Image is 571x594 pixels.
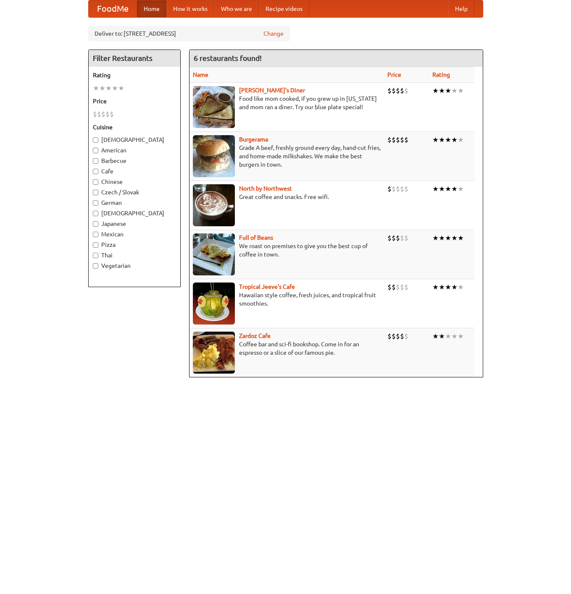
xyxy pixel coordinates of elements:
[93,188,176,196] label: Czech / Slovak
[110,110,114,119] li: $
[239,136,268,143] a: Burgerama
[396,135,400,144] li: $
[93,220,176,228] label: Japanese
[432,332,439,341] li: ★
[93,169,98,174] input: Cafe
[432,86,439,95] li: ★
[451,283,458,292] li: ★
[392,135,396,144] li: $
[193,193,381,201] p: Great coffee and snacks. Free wifi.
[193,242,381,259] p: We roast on premises to give you the best cup of coffee in town.
[93,97,176,105] h5: Price
[387,86,392,95] li: $
[93,221,98,227] input: Japanese
[193,291,381,308] p: Hawaiian style coffee, fresh juices, and tropical fruit smoothies.
[439,184,445,194] li: ★
[445,332,451,341] li: ★
[93,253,98,258] input: Thai
[396,184,400,194] li: $
[451,86,458,95] li: ★
[396,86,400,95] li: $
[445,283,451,292] li: ★
[439,332,445,341] li: ★
[400,233,404,243] li: $
[88,26,290,41] div: Deliver to: [STREET_ADDRESS]
[93,241,176,249] label: Pizza
[400,86,404,95] li: $
[387,184,392,194] li: $
[112,84,118,93] li: ★
[93,262,176,270] label: Vegetarian
[387,283,392,292] li: $
[432,135,439,144] li: ★
[396,332,400,341] li: $
[93,263,98,269] input: Vegetarian
[432,71,450,78] a: Rating
[387,233,392,243] li: $
[101,110,105,119] li: $
[93,71,176,79] h5: Rating
[439,283,445,292] li: ★
[193,233,235,275] img: beans.jpg
[239,185,292,192] a: North by Northwest
[193,86,235,128] img: sallys.jpg
[392,233,396,243] li: $
[400,184,404,194] li: $
[404,332,408,341] li: $
[387,135,392,144] li: $
[392,332,396,341] li: $
[105,110,110,119] li: $
[445,86,451,95] li: ★
[439,86,445,95] li: ★
[445,233,451,243] li: ★
[458,184,464,194] li: ★
[97,110,101,119] li: $
[214,0,259,17] a: Who we are
[93,110,97,119] li: $
[93,242,98,248] input: Pizza
[400,135,404,144] li: $
[105,84,112,93] li: ★
[93,167,176,175] label: Cafe
[458,233,464,243] li: ★
[93,230,176,238] label: Mexican
[404,233,408,243] li: $
[445,184,451,194] li: ★
[93,84,99,93] li: ★
[99,84,105,93] li: ★
[451,332,458,341] li: ★
[193,283,235,324] img: jeeves.jpg
[93,190,98,195] input: Czech / Slovak
[439,233,445,243] li: ★
[259,0,309,17] a: Recipe videos
[445,135,451,144] li: ★
[93,123,176,131] h5: Cuisine
[396,283,400,292] li: $
[193,135,235,177] img: burgerama.jpg
[451,233,458,243] li: ★
[93,157,176,165] label: Barbecue
[93,136,176,144] label: [DEMOGRAPHIC_DATA]
[194,54,262,62] ng-pluralize: 6 restaurants found!
[193,144,381,169] p: Grade A beef, freshly ground every day, hand-cut fries, and home-made milkshakes. We make the bes...
[458,332,464,341] li: ★
[93,199,176,207] label: German
[392,184,396,194] li: $
[239,87,305,94] a: [PERSON_NAME]'s Diner
[193,340,381,357] p: Coffee bar and sci-fi bookshop. Come in for an espresso or a slice of our famous pie.
[93,179,98,185] input: Chinese
[193,71,208,78] a: Name
[432,283,439,292] li: ★
[392,86,396,95] li: $
[166,0,214,17] a: How it works
[404,184,408,194] li: $
[93,148,98,153] input: American
[193,94,381,111] p: Food like mom cooked, if you grew up in [US_STATE] and mom ran a diner. Try our blue plate special!
[239,332,271,339] b: Zardoz Cafe
[387,332,392,341] li: $
[89,0,137,17] a: FoodMe
[93,251,176,259] label: Thai
[89,50,180,67] h4: Filter Restaurants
